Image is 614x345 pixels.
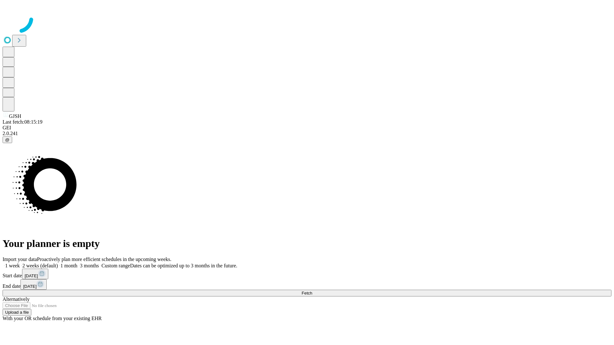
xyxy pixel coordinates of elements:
[80,263,99,268] span: 3 months
[60,263,77,268] span: 1 month
[3,131,611,136] div: 2.0.241
[3,136,12,143] button: @
[3,309,31,316] button: Upload a file
[37,257,171,262] span: Proactively plan more efficient schedules in the upcoming weeks.
[3,269,611,279] div: Start date
[3,257,37,262] span: Import your data
[9,113,21,119] span: GJSH
[130,263,237,268] span: Dates can be optimized up to 3 months in the future.
[22,263,58,268] span: 2 weeks (default)
[22,269,48,279] button: [DATE]
[20,279,47,290] button: [DATE]
[25,273,38,278] span: [DATE]
[5,263,20,268] span: 1 week
[23,284,36,289] span: [DATE]
[302,291,312,295] span: Fetch
[3,119,43,125] span: Last fetch: 08:15:19
[3,296,29,302] span: Alternatively
[3,238,611,249] h1: Your planner is empty
[3,125,611,131] div: GEI
[3,279,611,290] div: End date
[3,290,611,296] button: Fetch
[101,263,130,268] span: Custom range
[5,137,10,142] span: @
[3,316,102,321] span: With your OR schedule from your existing EHR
